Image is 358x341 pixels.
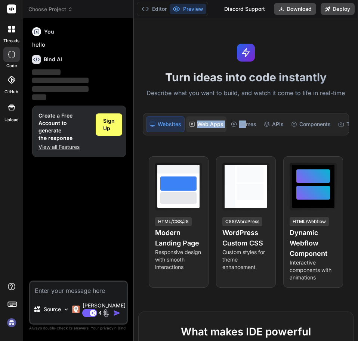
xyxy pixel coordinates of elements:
[155,228,202,248] h4: Modern Landing Page
[222,228,269,248] h4: WordPress Custom CSS
[220,3,269,15] div: Discord Support
[321,3,355,15] button: Deploy
[28,6,73,13] span: Choose Project
[32,78,89,83] span: ‌
[290,228,337,259] h4: Dynamic Webflow Component
[38,143,90,151] p: View all Features
[186,116,226,132] div: Web Apps
[103,117,115,132] span: Sign Up
[44,56,62,63] h6: Bind AI
[38,112,90,142] h1: Create a Free Account to generate the response
[83,302,126,317] p: [PERSON_NAME] 4 S..
[228,116,259,132] div: Games
[222,248,269,271] p: Custom styles for theme enhancement
[146,116,185,132] div: Websites
[170,4,206,14] button: Preview
[3,38,19,44] label: threads
[151,324,341,340] h2: What makes IDE powerful
[138,88,354,98] p: Describe what you want to build, and watch it come to life in real-time
[290,259,337,281] p: Interactive components with animations
[138,71,354,84] h1: Turn ideas into code instantly
[32,41,126,49] p: hello
[113,309,121,317] img: icon
[155,217,192,226] div: HTML/CSS/JS
[4,89,18,95] label: GitHub
[32,94,46,100] span: ‌
[44,306,61,313] p: Source
[274,3,316,15] button: Download
[139,4,170,14] button: Editor
[102,309,110,317] img: attachment
[63,306,70,313] img: Pick Models
[29,325,128,332] p: Always double-check its answers. Your in Bind
[261,116,287,132] div: APIs
[290,217,329,226] div: HTML/Webflow
[100,326,114,330] span: privacy
[44,28,54,35] h6: You
[222,217,262,226] div: CSS/WordPress
[5,316,18,329] img: signin
[288,116,334,132] div: Components
[155,248,202,271] p: Responsive design with smooth interactions
[6,63,17,69] label: code
[4,117,19,123] label: Upload
[32,69,61,75] span: ‌
[72,306,80,313] img: Claude 4 Sonnet
[32,86,89,92] span: ‌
